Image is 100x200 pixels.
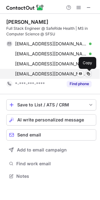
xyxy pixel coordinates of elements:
[67,81,92,87] button: Reveal Button
[6,99,96,110] button: save-profile-one-click
[15,71,87,77] span: [EMAIL_ADDRESS][DOMAIN_NAME]
[17,102,85,107] div: Save to List / ATS / CRM
[6,129,96,141] button: Send email
[6,114,96,126] button: AI write personalized message
[16,173,94,179] span: Notes
[6,26,96,37] div: Full Stack Engineer @ SafeRide Health | MS in Computer Science @ SFSU
[16,161,94,167] span: Find work email
[6,172,96,181] button: Notes
[15,51,87,57] span: [EMAIL_ADDRESS][DOMAIN_NAME]
[17,147,67,152] span: Add to email campaign
[15,41,87,47] span: [EMAIL_ADDRESS][DOMAIN_NAME]
[6,19,48,25] div: [PERSON_NAME]
[6,159,96,168] button: Find work email
[17,132,41,137] span: Send email
[6,4,44,11] img: ContactOut v5.3.10
[6,144,96,156] button: Add to email campaign
[17,117,84,122] span: AI write personalized message
[15,61,87,67] span: [EMAIL_ADDRESS][DOMAIN_NAME]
